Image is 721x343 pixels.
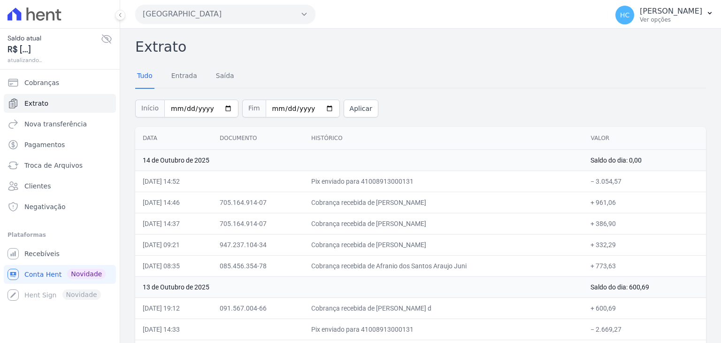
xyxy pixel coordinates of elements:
[4,115,116,133] a: Nova transferência
[583,213,706,234] td: + 386,90
[304,192,583,213] td: Cobrança recebida de [PERSON_NAME]
[135,276,583,297] td: 13 de Outubro de 2025
[8,229,112,241] div: Plataformas
[583,297,706,319] td: + 600,69
[304,171,583,192] td: Pix enviado para 41008913000131
[4,94,116,113] a: Extrato
[344,100,378,117] button: Aplicar
[583,319,706,340] td: − 2.669,27
[608,2,721,28] button: HC [PERSON_NAME] Ver opções
[24,140,65,149] span: Pagamentos
[24,249,60,258] span: Recebíveis
[135,192,212,213] td: [DATE] 14:46
[4,73,116,92] a: Cobranças
[135,149,583,171] td: 14 de Outubro de 2025
[583,171,706,192] td: − 3.054,57
[640,7,702,16] p: [PERSON_NAME]
[583,127,706,150] th: Valor
[212,234,304,255] td: 947.237.104-34
[169,64,199,89] a: Entrada
[583,192,706,213] td: + 961,06
[304,297,583,319] td: Cobrança recebida de [PERSON_NAME] d
[4,244,116,263] a: Recebíveis
[67,269,106,279] span: Novidade
[135,171,212,192] td: [DATE] 14:52
[135,5,315,23] button: [GEOGRAPHIC_DATA]
[135,297,212,319] td: [DATE] 19:12
[212,297,304,319] td: 091.567.004-66
[212,192,304,213] td: 705.164.914-07
[304,319,583,340] td: Pix enviado para 41008913000131
[24,270,61,279] span: Conta Hent
[4,156,116,175] a: Troca de Arquivos
[135,213,212,234] td: [DATE] 14:37
[583,234,706,255] td: + 332,29
[304,213,583,234] td: Cobrança recebida de [PERSON_NAME]
[583,255,706,276] td: + 773,63
[640,16,702,23] p: Ver opções
[135,36,706,57] h2: Extrato
[135,234,212,255] td: [DATE] 09:21
[583,149,706,171] td: Saldo do dia: 0,00
[4,177,116,195] a: Clientes
[135,100,164,117] span: Início
[214,64,236,89] a: Saída
[242,100,266,117] span: Fim
[24,78,59,87] span: Cobranças
[4,135,116,154] a: Pagamentos
[583,276,706,297] td: Saldo do dia: 600,69
[212,213,304,234] td: 705.164.914-07
[8,33,101,43] span: Saldo atual
[304,127,583,150] th: Histórico
[135,64,154,89] a: Tudo
[620,12,629,18] span: HC
[135,319,212,340] td: [DATE] 14:33
[135,255,212,276] td: [DATE] 08:35
[24,202,66,211] span: Negativação
[212,255,304,276] td: 085.456.354-78
[8,43,101,56] span: R$ [...]
[24,99,48,108] span: Extrato
[24,161,83,170] span: Troca de Arquivos
[4,197,116,216] a: Negativação
[304,255,583,276] td: Cobrança recebida de Afranio dos Santos Araujo Juni
[135,127,212,150] th: Data
[8,73,112,304] nav: Sidebar
[212,127,304,150] th: Documento
[24,119,87,129] span: Nova transferência
[304,234,583,255] td: Cobrança recebida de [PERSON_NAME]
[8,56,101,64] span: atualizando...
[24,181,51,191] span: Clientes
[4,265,116,284] a: Conta Hent Novidade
